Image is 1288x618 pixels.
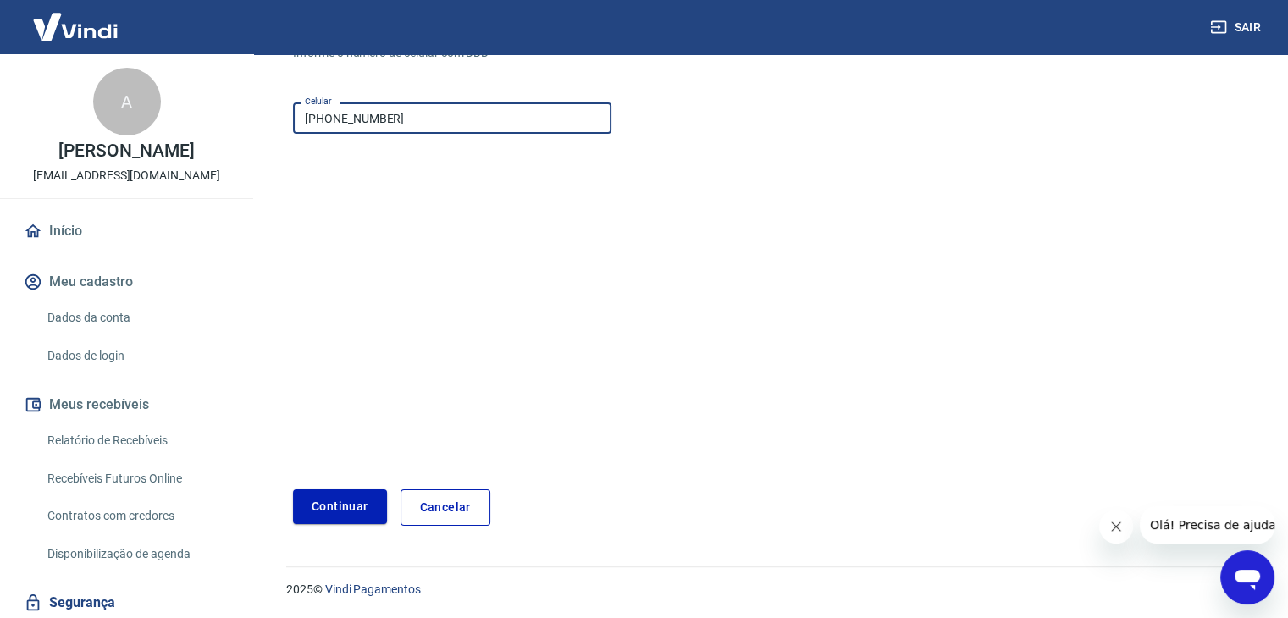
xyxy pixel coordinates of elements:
a: Recebíveis Futuros Online [41,461,233,496]
a: Cancelar [401,489,490,526]
a: Relatório de Recebíveis [41,423,233,458]
iframe: Mensagem da empresa [1140,506,1274,544]
label: Celular [305,95,332,108]
button: Meu cadastro [20,263,233,301]
p: [EMAIL_ADDRESS][DOMAIN_NAME] [33,167,220,185]
a: Dados da conta [41,301,233,335]
a: Dados de login [41,339,233,373]
span: Olá! Precisa de ajuda? [10,12,142,25]
img: Vindi [20,1,130,52]
a: Disponibilização de agenda [41,537,233,571]
div: A [93,68,161,135]
button: Continuar [293,489,387,524]
p: 2025 © [286,581,1247,599]
a: Vindi Pagamentos [325,582,421,596]
button: Meus recebíveis [20,386,233,423]
iframe: Botão para abrir a janela de mensagens [1220,550,1274,604]
a: Contratos com credores [41,499,233,533]
iframe: Fechar mensagem [1099,510,1133,544]
button: Sair [1207,12,1268,43]
a: Início [20,212,233,250]
p: [PERSON_NAME] [58,142,194,160]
